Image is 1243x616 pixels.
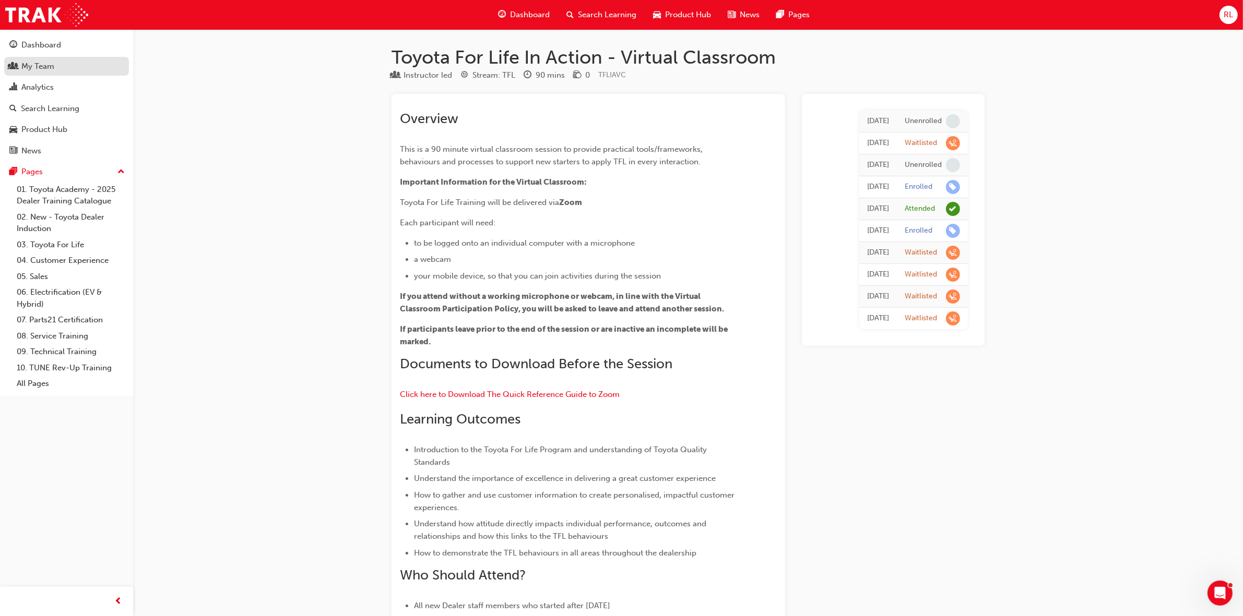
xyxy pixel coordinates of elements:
[598,70,626,79] span: Learning resource code
[867,312,889,324] div: Mon Mar 03 2025 09:11:30 GMT+1100 (Australian Eastern Daylight Time)
[13,344,129,360] a: 09. Technical Training
[414,519,708,541] span: Understand how attitude directly impacts individual performance, outcomes and relationships and h...
[400,111,458,127] span: Overview
[510,9,550,21] span: Dashboard
[719,4,768,26] a: news-iconNews
[13,252,129,269] a: 04. Customer Experience
[728,8,736,21] span: news-icon
[13,269,129,285] a: 05. Sales
[400,292,724,313] span: If you attend without a working microphone or webcam, in line with the Virtual Classroom Particip...
[414,238,635,248] span: to be logged onto an individual computer with a microphone
[524,71,531,80] span: clock-icon
[13,182,129,209] a: 01. Toyota Academy - 2025 Dealer Training Catalogue
[21,145,41,157] div: News
[400,218,495,227] span: Each participant will need:
[4,57,129,76] a: My Team
[905,116,942,126] div: Unenrolled
[559,198,582,207] span: Zoom
[117,165,125,179] span: up-icon
[414,255,451,264] span: a webcam
[536,69,565,81] div: 90 mins
[5,3,88,27] img: Trak
[13,209,129,237] a: 02. New - Toyota Dealer Induction
[867,247,889,259] div: Mon Mar 03 2025 09:12:52 GMT+1100 (Australian Eastern Daylight Time)
[867,225,889,237] div: Mon Mar 03 2025 09:13:16 GMT+1100 (Australian Eastern Daylight Time)
[21,166,43,178] div: Pages
[905,138,937,148] div: Waitlisted
[460,71,468,80] span: target-icon
[946,268,960,282] span: learningRecordVerb_WAITLIST-icon
[905,226,932,236] div: Enrolled
[946,246,960,260] span: learningRecordVerb_WAITLIST-icon
[21,124,67,136] div: Product Hub
[400,356,672,372] span: Documents to Download Before the Session
[1220,6,1238,24] button: RL
[400,177,587,187] span: Important Information for the Virtual Classroom:
[558,4,645,26] a: search-iconSearch Learning
[414,548,696,558] span: How to demonstrate the TFL behaviours in all areas throughout the dealership
[115,595,123,608] span: prev-icon
[13,237,129,253] a: 03. Toyota For Life
[645,4,719,26] a: car-iconProduct Hub
[414,271,661,281] span: your mobile device, so that you can join activities during the session
[21,61,54,73] div: My Team
[4,78,129,97] a: Analytics
[392,69,452,82] div: Type
[9,83,17,92] span: chart-icon
[905,182,932,192] div: Enrolled
[867,159,889,171] div: Thu Aug 21 2025 11:25:24 GMT+1000 (Australian Eastern Standard Time)
[9,167,17,177] span: pages-icon
[21,81,54,93] div: Analytics
[946,114,960,128] span: learningRecordVerb_NONE-icon
[867,181,889,193] div: Thu Aug 21 2025 11:24:43 GMT+1000 (Australian Eastern Standard Time)
[404,69,452,81] div: Instructor led
[400,144,705,166] span: This is a 90 minute virtual classroom session to provide practical tools/frameworks, behaviours a...
[472,69,515,81] div: Stream: TFL
[400,198,559,207] span: Toyota For Life Training will be delivered via
[21,103,79,115] div: Search Learning
[905,160,942,170] div: Unenrolled
[867,203,889,215] div: Tue Mar 11 2025 12:00:00 GMT+1100 (Australian Eastern Daylight Time)
[867,137,889,149] div: Thu Sep 04 2025 08:20:01 GMT+1000 (Australian Eastern Standard Time)
[4,162,129,182] button: Pages
[524,69,565,82] div: Duration
[4,35,129,55] a: Dashboard
[578,9,636,21] span: Search Learning
[400,390,620,399] a: Click here to Download The Quick Reference Guide to Zoom
[21,39,61,51] div: Dashboard
[653,8,661,21] span: car-icon
[392,71,399,80] span: learningResourceType_INSTRUCTOR_LED-icon
[414,601,610,610] span: All new Dealer staff members who started after [DATE]
[1208,581,1233,606] iframe: Intercom live chat
[392,46,985,69] h1: Toyota For Life In Action - Virtual Classroom
[946,224,960,238] span: learningRecordVerb_ENROLL-icon
[13,284,129,312] a: 06. Electrification (EV & Hybrid)
[13,328,129,344] a: 08. Service Training
[905,292,937,301] div: Waitlisted
[946,136,960,150] span: learningRecordVerb_WAITLIST-icon
[13,360,129,376] a: 10. TUNE Rev-Up Training
[867,269,889,281] div: Mon Mar 03 2025 09:12:40 GMT+1100 (Australian Eastern Daylight Time)
[9,41,17,50] span: guage-icon
[566,8,574,21] span: search-icon
[490,4,558,26] a: guage-iconDashboard
[946,180,960,194] span: learningRecordVerb_ENROLL-icon
[414,474,716,483] span: Understand the importance of excellence in delivering a great customer experience
[460,69,515,82] div: Stream
[573,71,581,80] span: money-icon
[9,125,17,135] span: car-icon
[665,9,711,21] span: Product Hub
[867,115,889,127] div: Fri Sep 05 2025 10:05:35 GMT+1000 (Australian Eastern Standard Time)
[585,69,590,81] div: 0
[13,376,129,392] a: All Pages
[414,490,737,512] span: How to gather and use customer information to create personalised, impactful customer experiences.
[1224,9,1233,21] span: RL
[946,158,960,172] span: learningRecordVerb_NONE-icon
[9,104,17,114] span: search-icon
[788,9,810,21] span: Pages
[946,202,960,216] span: learningRecordVerb_ATTEND-icon
[4,33,129,162] button: DashboardMy TeamAnalyticsSearch LearningProduct HubNews
[768,4,818,26] a: pages-iconPages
